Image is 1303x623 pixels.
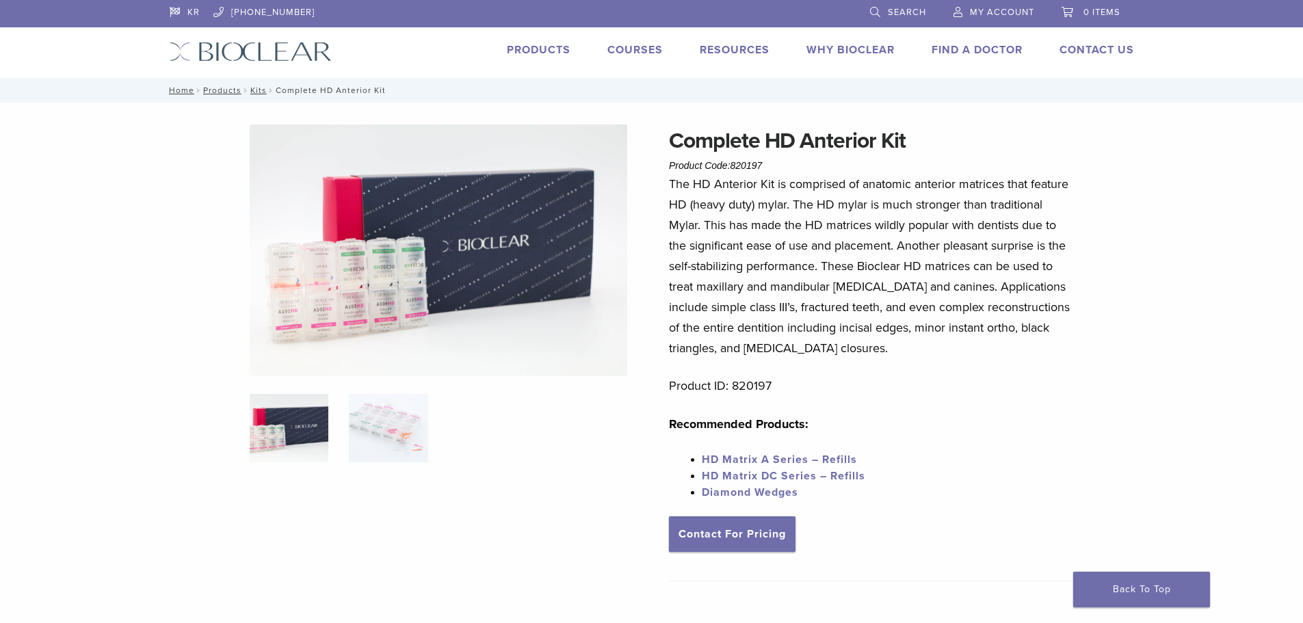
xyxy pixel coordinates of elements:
[669,160,762,171] span: Product Code:
[1073,572,1210,607] a: Back To Top
[250,124,627,376] img: IMG_8088 (1)
[669,124,1071,157] h1: Complete HD Anterior Kit
[731,160,763,171] span: 820197
[250,85,267,95] a: Kits
[888,7,926,18] span: Search
[165,85,194,95] a: Home
[1059,43,1134,57] a: Contact Us
[507,43,570,57] a: Products
[194,87,203,94] span: /
[702,486,798,499] a: Diamond Wedges
[607,43,663,57] a: Courses
[159,78,1144,103] nav: Complete HD Anterior Kit
[349,394,427,462] img: Complete HD Anterior Kit - Image 2
[669,416,808,432] strong: Recommended Products:
[203,85,241,95] a: Products
[267,87,276,94] span: /
[250,394,328,462] img: IMG_8088-1-324x324.jpg
[669,516,795,552] a: Contact For Pricing
[669,375,1071,396] p: Product ID: 820197
[702,453,857,466] a: HD Matrix A Series – Refills
[806,43,895,57] a: Why Bioclear
[241,87,250,94] span: /
[1083,7,1120,18] span: 0 items
[669,174,1071,358] p: The HD Anterior Kit is comprised of anatomic anterior matrices that feature HD (heavy duty) mylar...
[702,469,865,483] a: HD Matrix DC Series – Refills
[970,7,1034,18] span: My Account
[170,42,332,62] img: Bioclear
[932,43,1023,57] a: Find A Doctor
[700,43,769,57] a: Resources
